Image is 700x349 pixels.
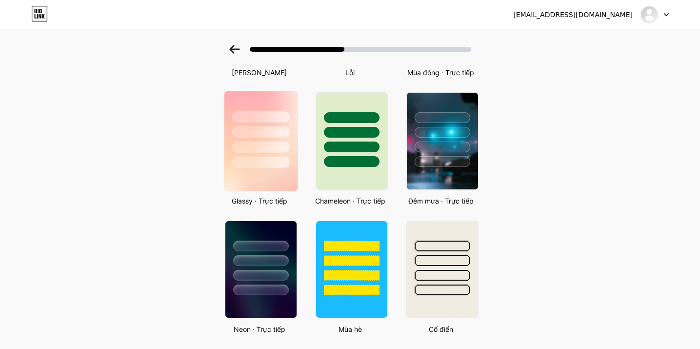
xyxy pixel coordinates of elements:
[232,68,287,77] font: [PERSON_NAME]
[429,325,453,333] font: Cổ điển
[513,11,633,19] font: [EMAIL_ADDRESS][DOMAIN_NAME]
[232,197,287,205] font: Glassy · Trực tiếp
[224,91,297,191] img: glassmorphism.jpg
[407,68,474,77] font: Mùa đông · Trực tiếp
[640,5,659,24] img: ngọc diệp
[408,197,474,205] font: Đêm mưa · Trực tiếp
[315,197,385,205] font: Chameleon · Trực tiếp
[345,68,355,77] font: Lỗi
[339,325,362,333] font: Mùa hè
[234,325,285,333] font: Neon · Trực tiếp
